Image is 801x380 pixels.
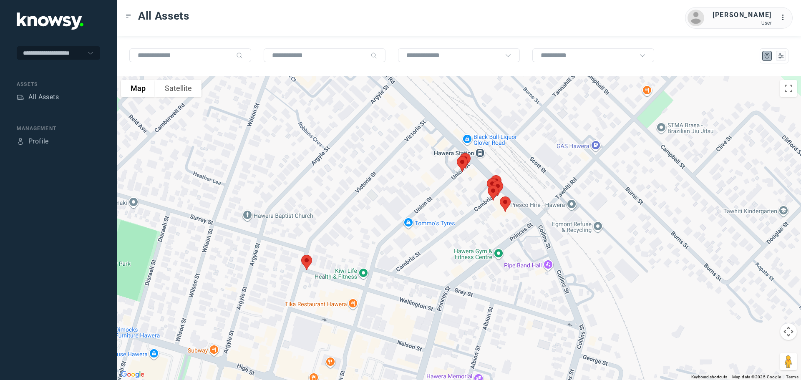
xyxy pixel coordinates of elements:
span: Map data ©2025 Google [732,375,781,379]
div: Assets [17,93,24,101]
button: Toggle fullscreen view [780,80,797,97]
img: Google [119,369,146,380]
div: [PERSON_NAME] [713,10,772,20]
div: List [777,52,785,60]
div: Profile [28,136,49,146]
div: Profile [17,138,24,145]
div: Toggle Menu [126,13,131,19]
button: Show satellite imagery [155,80,202,97]
button: Drag Pegman onto the map to open Street View [780,353,797,370]
div: : [780,13,790,24]
div: Search [236,52,243,59]
button: Map camera controls [780,323,797,340]
a: Open this area in Google Maps (opens a new window) [119,369,146,380]
div: All Assets [28,92,59,102]
div: Map [763,52,771,60]
a: ProfileProfile [17,136,49,146]
a: AssetsAll Assets [17,92,59,102]
button: Show street map [121,80,155,97]
div: Assets [17,81,100,88]
img: Application Logo [17,13,83,30]
div: User [713,20,772,26]
a: Terms [786,375,798,379]
span: All Assets [138,8,189,23]
div: : [780,13,790,23]
img: avatar.png [688,10,704,26]
div: Search [370,52,377,59]
div: Management [17,125,100,132]
button: Keyboard shortcuts [691,374,727,380]
tspan: ... [781,14,789,20]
